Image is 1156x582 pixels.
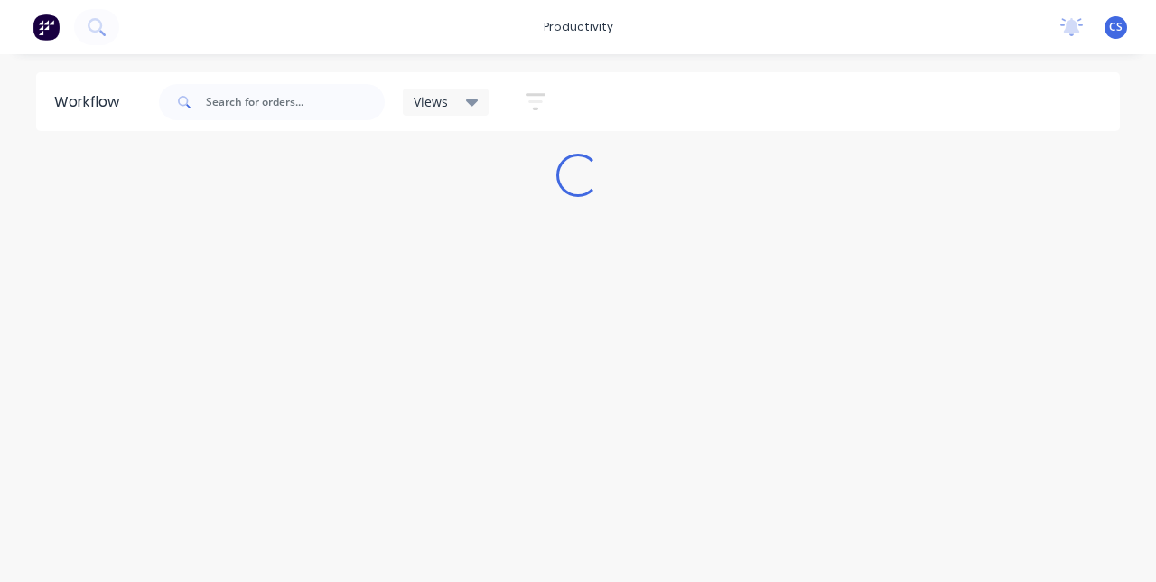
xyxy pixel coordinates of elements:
div: productivity [535,14,622,41]
div: Workflow [54,91,128,113]
span: Views [414,92,448,111]
span: CS [1109,19,1123,35]
input: Search for orders... [206,84,385,120]
img: Factory [33,14,60,41]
